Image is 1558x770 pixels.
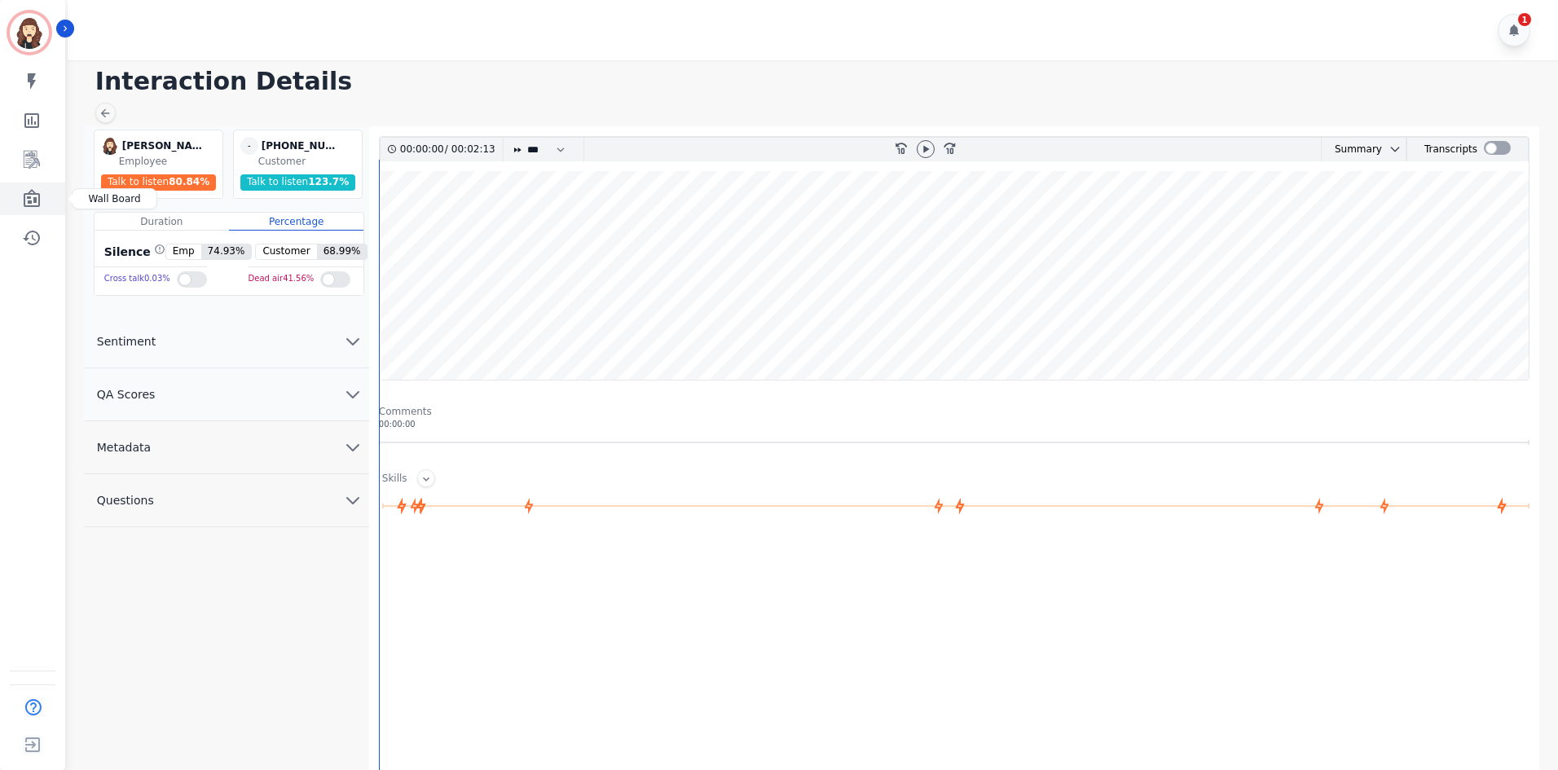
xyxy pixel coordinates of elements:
[84,315,369,368] button: Sentiment chevron down
[240,174,356,191] div: Talk to listen
[229,213,363,231] div: Percentage
[1322,138,1382,161] div: Summary
[101,244,165,260] div: Silence
[400,138,500,161] div: /
[122,137,204,155] div: [PERSON_NAME]
[10,13,49,52] img: Bordered avatar
[448,138,493,161] div: 00:02:13
[343,385,363,404] svg: chevron down
[84,386,169,403] span: QA Scores
[343,332,363,351] svg: chevron down
[256,244,316,259] span: Customer
[95,213,229,231] div: Duration
[1382,143,1402,156] button: chevron down
[101,174,217,191] div: Talk to listen
[379,418,1529,430] div: 00:00:00
[379,405,1529,418] div: Comments
[119,155,219,168] div: Employee
[249,267,315,291] div: Dead air 41.56 %
[317,244,367,259] span: 68.99 %
[343,491,363,510] svg: chevron down
[84,492,167,508] span: Questions
[400,138,445,161] div: 00:00:00
[95,67,1542,96] h1: Interaction Details
[258,155,359,168] div: Customer
[308,176,349,187] span: 123.7 %
[166,244,201,259] span: Emp
[84,368,369,421] button: QA Scores chevron down
[201,244,252,259] span: 74.93 %
[84,474,369,527] button: Questions chevron down
[84,439,164,455] span: Metadata
[84,421,369,474] button: Metadata chevron down
[240,137,258,155] span: -
[1389,143,1402,156] svg: chevron down
[1424,138,1477,161] div: Transcripts
[104,267,170,291] div: Cross talk 0.03 %
[84,333,169,350] span: Sentiment
[169,176,209,187] span: 80.84 %
[262,137,343,155] div: [PHONE_NUMBER]
[343,438,363,457] svg: chevron down
[1518,13,1531,26] div: 1
[382,472,407,487] div: Skills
